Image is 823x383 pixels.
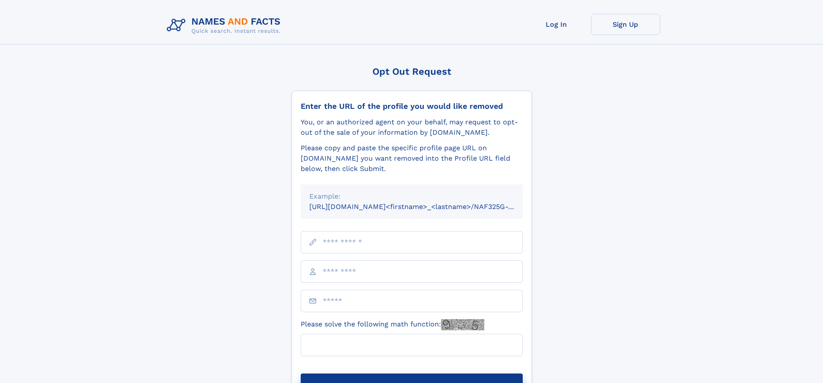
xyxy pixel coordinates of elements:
[301,319,484,330] label: Please solve the following math function:
[301,143,523,174] div: Please copy and paste the specific profile page URL on [DOMAIN_NAME] you want removed into the Pr...
[522,14,591,35] a: Log In
[301,117,523,138] div: You, or an authorized agent on your behalf, may request to opt-out of the sale of your informatio...
[591,14,660,35] a: Sign Up
[309,203,539,211] small: [URL][DOMAIN_NAME]<firstname>_<lastname>/NAF325G-xxxxxxxx
[163,14,288,37] img: Logo Names and Facts
[292,66,532,77] div: Opt Out Request
[309,191,514,202] div: Example:
[301,101,523,111] div: Enter the URL of the profile you would like removed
